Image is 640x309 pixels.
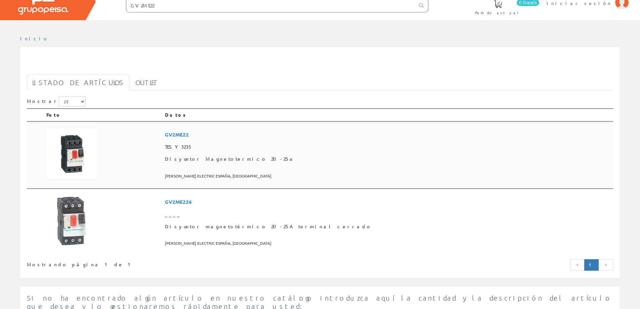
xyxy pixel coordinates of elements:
[165,153,610,165] span: Disyuntor Magnetotermico 20-25a
[27,259,265,268] div: Mostrando página 1 de 1
[46,128,97,179] img: Foto artículo Disyuntor Magnetotermico 20-25a (150x150)
[165,208,610,221] span: ____
[27,96,86,107] label: Mostrar
[165,141,610,153] span: TESY3235
[20,35,49,41] a: Inicio
[165,170,610,182] span: [PERSON_NAME] ELECTRIC ESPAÑA, [GEOGRAPHIC_DATA]
[165,238,610,249] span: [PERSON_NAME] ELECTRIC ESPAÑA, [GEOGRAPHIC_DATA]
[27,58,613,71] h1: GV2ME22
[46,196,97,246] img: Foto artículo Disyuntor magnetotérmico 20-25A terminal cerrado (150x150)
[130,75,163,90] a: Outlet
[570,259,585,271] a: Página anterior
[27,75,129,90] a: Listado de artículos
[59,96,86,107] select: Mostrar
[598,259,613,271] a: Página siguiente
[165,196,610,208] span: GV2ME226
[475,9,521,16] span: Pedido actual
[44,109,162,121] th: Foto
[165,221,610,233] span: Disyuntor magnetotérmico 20-25A terminal cerrado
[162,109,613,121] th: Datos
[165,128,610,141] span: GV2ME22
[584,259,599,271] a: Página actual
